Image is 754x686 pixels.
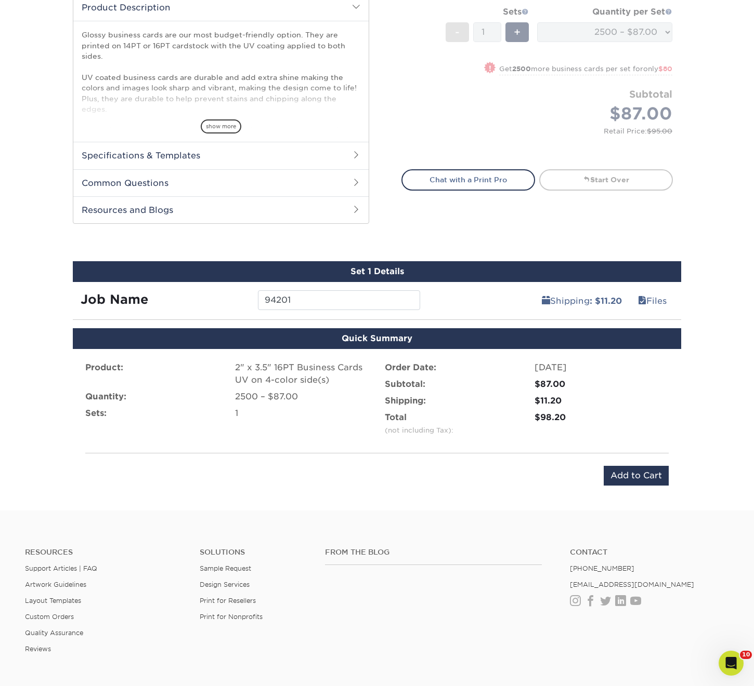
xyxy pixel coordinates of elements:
[73,261,681,282] div: Set 1 Details
[570,564,634,572] a: [PHONE_NUMBER]
[570,548,729,557] a: Contact
[81,292,148,307] strong: Job Name
[385,378,425,391] label: Subtotal:
[385,361,436,374] label: Order Date:
[542,296,550,306] span: shipping
[73,328,681,349] div: Quick Summary
[201,119,241,133] span: show more
[235,407,369,420] div: 1
[385,426,453,434] small: (not including Tax):
[85,391,126,403] label: Quantity:
[401,169,535,190] a: Chat with a Print Pro
[200,613,263,621] a: Print for Nonprofits
[200,581,250,588] a: Design Services
[719,651,744,676] iframe: Intercom live chat
[535,411,669,424] div: $98.20
[25,564,97,572] a: Support Articles | FAQ
[604,466,669,486] input: Add to Cart
[73,196,369,223] h2: Resources and Blogs
[73,142,369,169] h2: Specifications & Templates
[385,411,453,436] label: Total
[200,564,251,572] a: Sample Request
[25,548,184,557] h4: Resources
[25,581,86,588] a: Artwork Guidelines
[535,290,629,311] a: Shipping: $11.20
[385,395,426,407] label: Shipping:
[235,391,369,403] div: 2500 – $87.00
[200,548,309,557] h4: Solutions
[539,169,673,190] a: Start Over
[638,296,646,306] span: files
[740,651,752,659] span: 10
[73,169,369,196] h2: Common Questions
[535,395,669,407] div: $11.20
[25,629,83,637] a: Quality Assurance
[535,378,669,391] div: $87.00
[535,361,669,374] div: [DATE]
[235,361,369,386] div: 2" x 3.5" 16PT Business Cards UV on 4-color side(s)
[25,613,74,621] a: Custom Orders
[82,30,360,167] p: Glossy business cards are our most budget-friendly option. They are printed on 14PT or 16PT cards...
[570,581,694,588] a: [EMAIL_ADDRESS][DOMAIN_NAME]
[325,548,542,557] h4: From the Blog
[258,290,420,310] input: Enter a job name
[85,407,107,420] label: Sets:
[85,361,123,374] label: Product:
[631,290,673,311] a: Files
[25,597,81,604] a: Layout Templates
[590,296,622,306] b: : $11.20
[25,645,51,653] a: Reviews
[200,597,256,604] a: Print for Resellers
